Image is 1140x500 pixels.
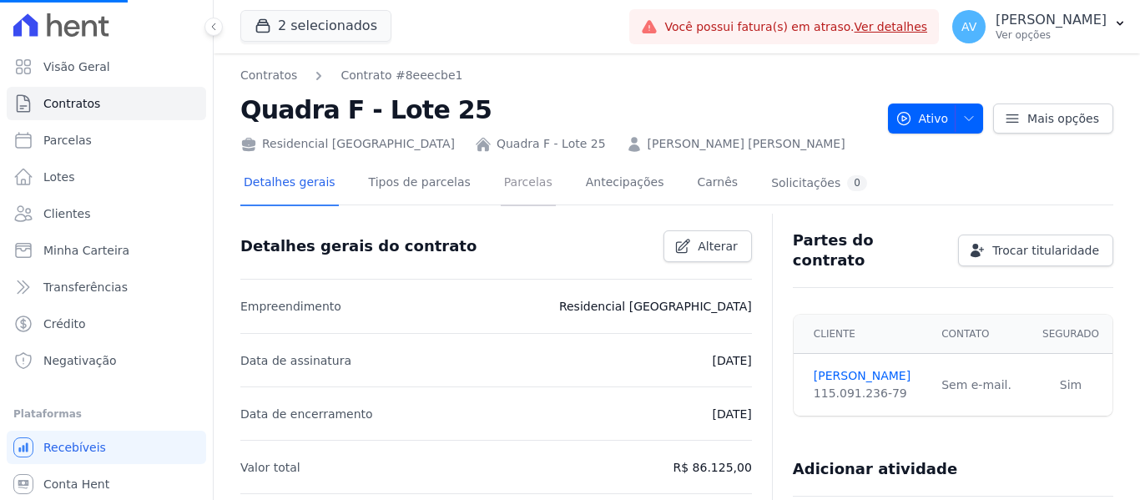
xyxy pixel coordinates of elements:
button: AV [PERSON_NAME] Ver opções [939,3,1140,50]
td: Sem e-mail. [931,354,1029,417]
span: Negativação [43,352,117,369]
a: Alterar [663,230,752,262]
span: Ativo [895,104,949,134]
span: Visão Geral [43,58,110,75]
a: Parcelas [7,124,206,157]
span: Você possui fatura(s) em atraso. [664,18,927,36]
span: Minha Carteira [43,242,129,259]
p: R$ 86.125,00 [673,457,752,477]
a: Minha Carteira [7,234,206,267]
a: Trocar titularidade [958,235,1113,266]
a: Antecipações [583,162,668,206]
span: Clientes [43,205,90,222]
th: Cliente [794,315,931,354]
a: Solicitações0 [768,162,870,206]
p: [PERSON_NAME] [996,12,1107,28]
button: 2 selecionados [240,10,391,42]
a: Mais opções [993,104,1113,134]
a: [PERSON_NAME] [PERSON_NAME] [648,135,845,153]
a: Quadra F - Lote 25 [497,135,606,153]
span: Recebíveis [43,439,106,456]
a: Contratos [240,67,297,84]
a: Lotes [7,160,206,194]
a: Transferências [7,270,206,304]
h2: Quadra F - Lote 25 [240,91,875,129]
p: Residencial [GEOGRAPHIC_DATA] [559,296,752,316]
span: Alterar [698,238,738,255]
p: Data de assinatura [240,351,351,371]
a: Visão Geral [7,50,206,83]
span: Parcelas [43,132,92,149]
a: Contrato #8eeecbe1 [340,67,462,84]
div: 115.091.236-79 [814,385,921,402]
nav: Breadcrumb [240,67,463,84]
div: 0 [847,175,867,191]
h3: Adicionar atividade [793,459,957,479]
span: Mais opções [1027,110,1099,127]
a: Contratos [7,87,206,120]
span: AV [961,21,976,33]
a: Clientes [7,197,206,230]
a: Carnês [694,162,741,206]
button: Ativo [888,104,984,134]
div: Residencial [GEOGRAPHIC_DATA] [240,135,455,153]
a: Tipos de parcelas [366,162,474,206]
a: Detalhes gerais [240,162,339,206]
span: Lotes [43,169,75,185]
a: Ver detalhes [855,20,928,33]
a: Recebíveis [7,431,206,464]
th: Segurado [1029,315,1112,354]
td: Sim [1029,354,1112,417]
th: Contato [931,315,1029,354]
span: Transferências [43,279,128,295]
nav: Breadcrumb [240,67,875,84]
div: Plataformas [13,404,199,424]
span: Trocar titularidade [992,242,1099,259]
p: Data de encerramento [240,404,373,424]
a: [PERSON_NAME] [814,367,921,385]
span: Contratos [43,95,100,112]
div: Solicitações [771,175,867,191]
h3: Detalhes gerais do contrato [240,236,477,256]
p: Empreendimento [240,296,341,316]
a: Negativação [7,344,206,377]
a: Parcelas [501,162,556,206]
span: Conta Hent [43,476,109,492]
p: [DATE] [712,404,751,424]
h3: Partes do contrato [793,230,945,270]
p: Ver opções [996,28,1107,42]
span: Crédito [43,316,86,332]
a: Crédito [7,307,206,341]
p: [DATE] [712,351,751,371]
p: Valor total [240,457,300,477]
